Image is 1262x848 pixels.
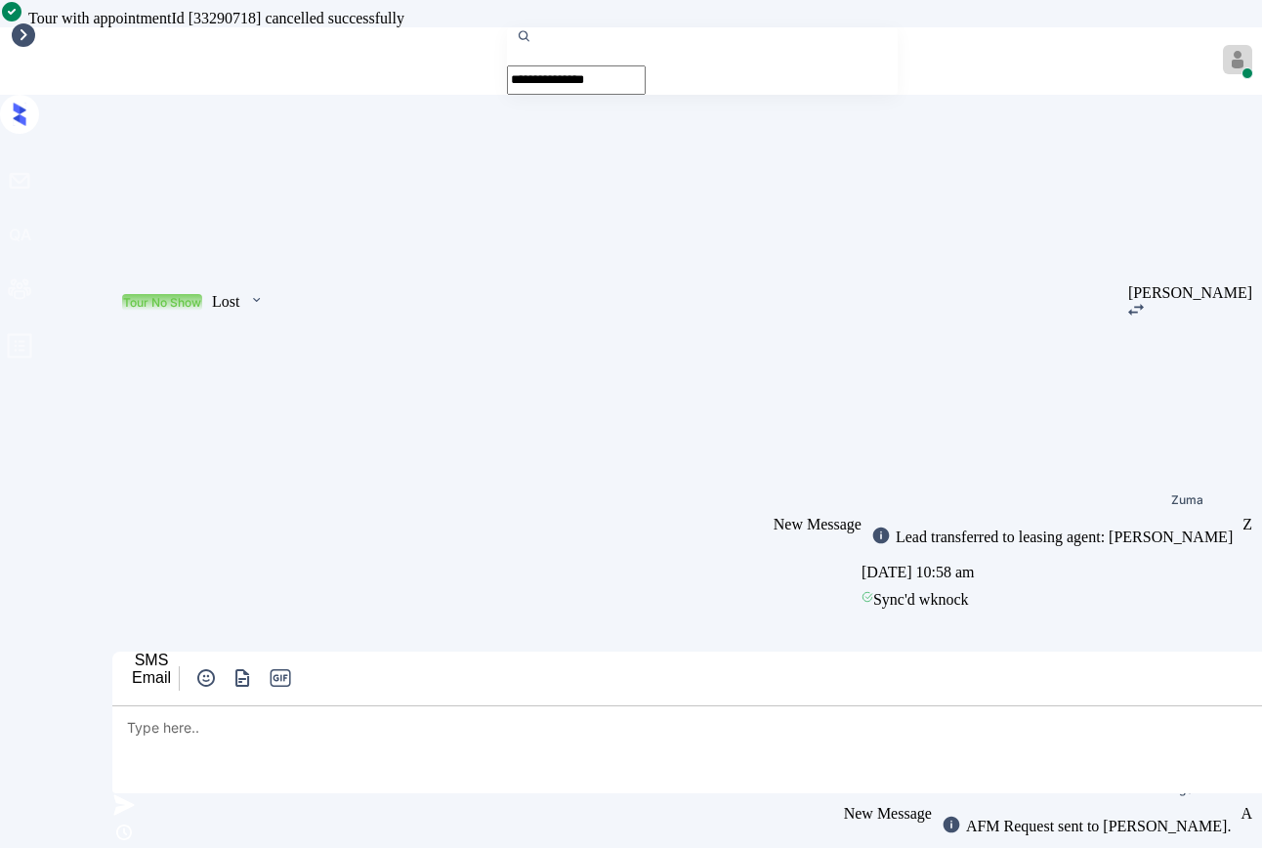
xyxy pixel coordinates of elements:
[862,586,1242,614] div: Sync'd w knock
[1242,516,1252,533] div: Z
[1128,304,1144,316] img: icon-zuma
[1171,494,1203,506] div: Zuma
[891,529,1233,546] div: Lead transferred to leasing agent: [PERSON_NAME]
[123,295,201,310] div: Tour No Show
[249,291,264,309] img: icon-zuma
[862,559,1242,586] div: [DATE] 10:58 am
[1223,45,1252,74] img: avatar
[6,332,33,366] span: profile
[1128,284,1252,302] div: [PERSON_NAME]
[132,652,171,669] div: SMS
[132,669,171,687] div: Email
[112,793,136,817] img: icon-zuma
[212,293,239,311] div: Lost
[231,666,255,690] img: icon-zuma
[517,27,531,45] img: icon-zuma
[112,821,136,844] img: icon-zuma
[194,666,218,690] img: icon-zuma
[871,526,891,545] img: icon-zuma
[774,516,862,532] span: New Message
[10,53,183,70] div: Inbox / [PERSON_NAME]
